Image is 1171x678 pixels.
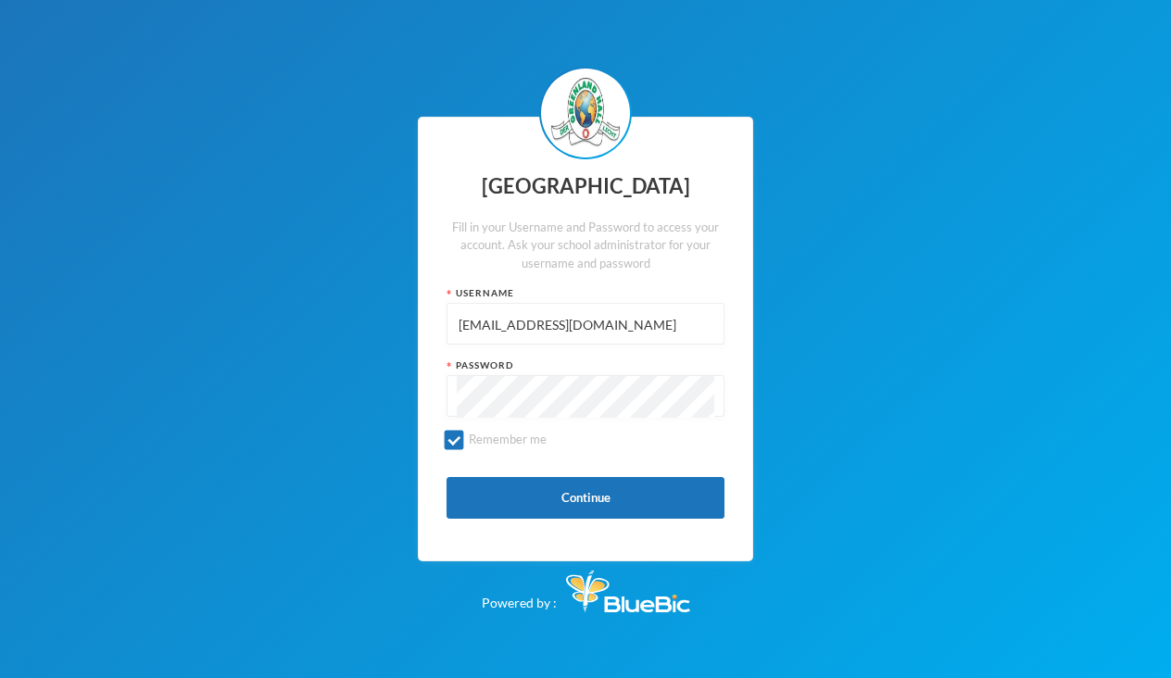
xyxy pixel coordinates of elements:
[566,571,690,612] img: Bluebic
[482,561,690,612] div: Powered by :
[447,358,724,372] div: Password
[447,477,724,519] button: Continue
[461,432,554,446] span: Remember me
[447,169,724,205] div: [GEOGRAPHIC_DATA]
[447,219,724,273] div: Fill in your Username and Password to access your account. Ask your school administrator for your...
[447,286,724,300] div: Username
